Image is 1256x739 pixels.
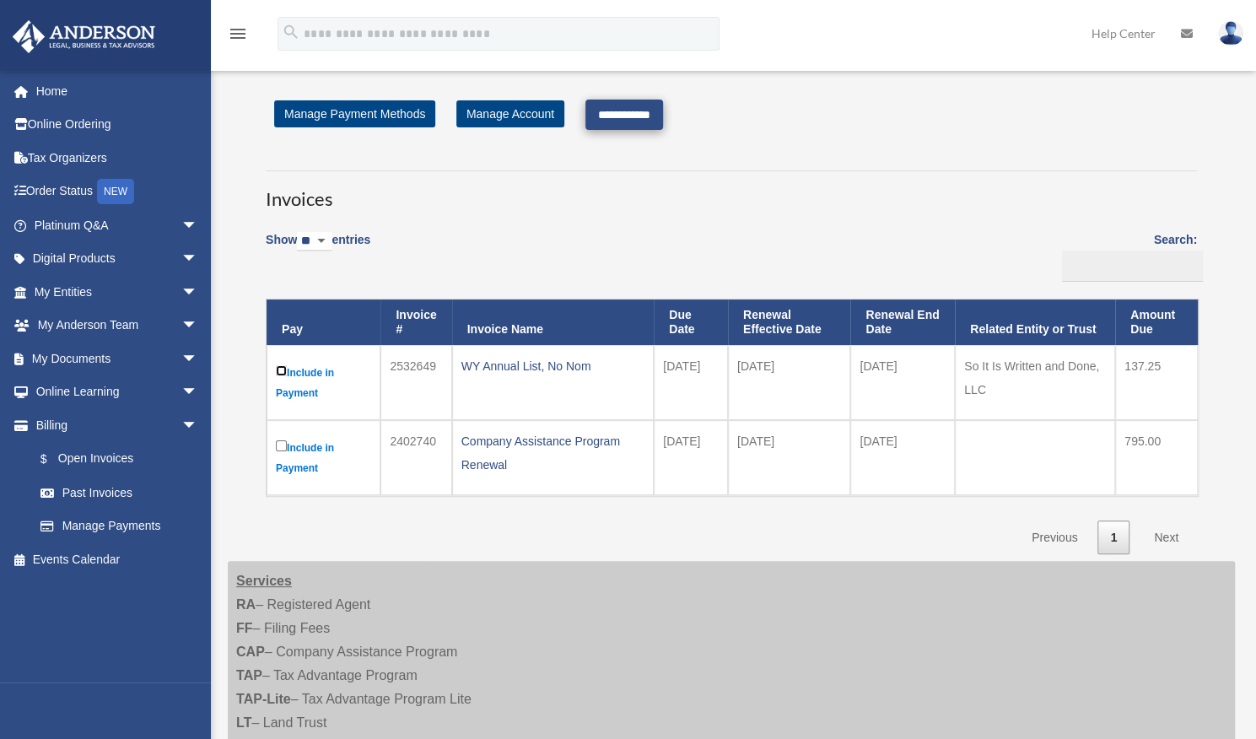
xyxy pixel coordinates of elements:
[236,597,256,612] strong: RA
[12,408,215,442] a: Billingarrow_drop_down
[452,299,655,345] th: Invoice Name: activate to sort column ascending
[12,342,224,375] a: My Documentsarrow_drop_down
[228,30,248,44] a: menu
[728,345,850,420] td: [DATE]
[236,692,291,706] strong: TAP-Lite
[181,342,215,376] span: arrow_drop_down
[276,440,287,451] input: Include in Payment
[181,309,215,343] span: arrow_drop_down
[50,449,58,470] span: $
[297,232,332,251] select: Showentries
[181,275,215,310] span: arrow_drop_down
[380,299,451,345] th: Invoice #: activate to sort column ascending
[1115,345,1198,420] td: 137.25
[1019,521,1090,555] a: Previous
[850,345,955,420] td: [DATE]
[266,229,370,268] label: Show entries
[97,179,134,204] div: NEW
[850,420,955,495] td: [DATE]
[236,574,292,588] strong: Services
[12,275,224,309] a: My Entitiesarrow_drop_down
[267,299,380,345] th: Pay: activate to sort column descending
[456,100,564,127] a: Manage Account
[1115,420,1198,495] td: 795.00
[266,170,1197,213] h3: Invoices
[236,668,262,682] strong: TAP
[1115,299,1198,345] th: Amount Due: activate to sort column ascending
[12,74,224,108] a: Home
[276,437,371,478] label: Include in Payment
[380,345,451,420] td: 2532649
[654,299,728,345] th: Due Date: activate to sort column ascending
[181,242,215,277] span: arrow_drop_down
[24,510,215,543] a: Manage Payments
[1218,21,1243,46] img: User Pic
[12,208,224,242] a: Platinum Q&Aarrow_drop_down
[181,208,215,243] span: arrow_drop_down
[12,141,224,175] a: Tax Organizers
[236,715,251,730] strong: LT
[654,345,728,420] td: [DATE]
[850,299,955,345] th: Renewal End Date: activate to sort column ascending
[12,375,224,409] a: Online Learningarrow_drop_down
[24,442,207,477] a: $Open Invoices
[12,542,224,576] a: Events Calendar
[955,299,1115,345] th: Related Entity or Trust: activate to sort column ascending
[12,242,224,276] a: Digital Productsarrow_drop_down
[955,345,1115,420] td: So It Is Written and Done, LLC
[12,309,224,343] a: My Anderson Teamarrow_drop_down
[276,365,287,376] input: Include in Payment
[461,354,645,378] div: WY Annual List, No Nom
[654,420,728,495] td: [DATE]
[1056,229,1197,282] label: Search:
[8,20,160,53] img: Anderson Advisors Platinum Portal
[461,429,645,477] div: Company Assistance Program Renewal
[12,108,224,142] a: Online Ordering
[728,299,850,345] th: Renewal Effective Date: activate to sort column ascending
[282,23,300,41] i: search
[228,24,248,44] i: menu
[274,100,435,127] a: Manage Payment Methods
[1141,521,1191,555] a: Next
[276,362,371,403] label: Include in Payment
[181,375,215,410] span: arrow_drop_down
[236,645,265,659] strong: CAP
[1062,251,1203,283] input: Search:
[181,408,215,443] span: arrow_drop_down
[236,621,253,635] strong: FF
[728,420,850,495] td: [DATE]
[12,175,224,209] a: Order StatusNEW
[1097,521,1129,555] a: 1
[380,420,451,495] td: 2402740
[24,476,215,510] a: Past Invoices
